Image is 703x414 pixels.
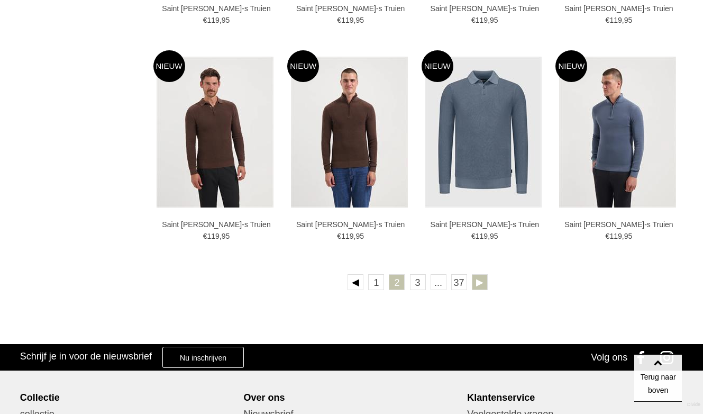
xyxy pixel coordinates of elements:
span: 95 [222,16,230,24]
span: , [220,232,222,240]
a: 2 [389,274,405,290]
span: € [471,16,476,24]
span: 119 [476,232,488,240]
span: € [606,16,610,24]
span: 95 [490,16,498,24]
a: Saint [PERSON_NAME]-s Truien [426,220,543,229]
span: € [203,232,207,240]
a: Saint [PERSON_NAME]-s Truien [158,4,275,13]
a: 3 [410,274,426,290]
a: Saint [PERSON_NAME]-s Truien [158,220,275,229]
span: 95 [624,232,633,240]
a: 37 [451,274,467,290]
div: Volg ons [591,344,627,371]
a: Saint [PERSON_NAME]-s Truien [561,220,677,229]
span: , [622,232,624,240]
span: 119 [207,232,219,240]
span: 119 [207,16,219,24]
img: Saint Steve Dominic-s Truien [559,57,676,208]
div: Over ons [243,392,459,403]
img: Saint Steve Dominic-s Truien [291,57,408,208]
span: , [220,16,222,24]
a: Terug naar boven [634,354,682,402]
a: Nu inschrijven [162,347,244,368]
span: , [488,16,490,24]
a: Instagram [656,344,683,371]
img: Saint Steve Sander-s Truien [425,57,542,208]
span: 95 [624,16,633,24]
span: 95 [355,16,364,24]
span: 119 [476,16,488,24]
h3: Schrijf je in voor de nieuwsbrief [20,350,152,362]
span: 119 [341,16,353,24]
span: 119 [609,16,622,24]
span: € [337,16,341,24]
span: 95 [222,232,230,240]
span: 95 [490,232,498,240]
span: , [353,16,355,24]
a: Saint [PERSON_NAME]-s Truien [293,220,409,229]
a: Facebook [630,344,656,371]
a: 1 [368,274,384,290]
span: ... [431,274,446,290]
a: Divide [687,398,700,411]
span: , [622,16,624,24]
div: Klantenservice [467,392,683,403]
a: Saint [PERSON_NAME]-s Truien [561,4,677,13]
span: 119 [341,232,353,240]
a: Saint [PERSON_NAME]-s Truien [426,4,543,13]
span: 95 [355,232,364,240]
img: Saint Steve Sander-s Truien [157,57,273,208]
div: Collectie [20,392,236,403]
span: € [471,232,476,240]
span: , [353,232,355,240]
span: € [606,232,610,240]
span: € [337,232,341,240]
span: 119 [609,232,622,240]
a: Saint [PERSON_NAME]-s Truien [293,4,409,13]
span: , [488,232,490,240]
span: € [203,16,207,24]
